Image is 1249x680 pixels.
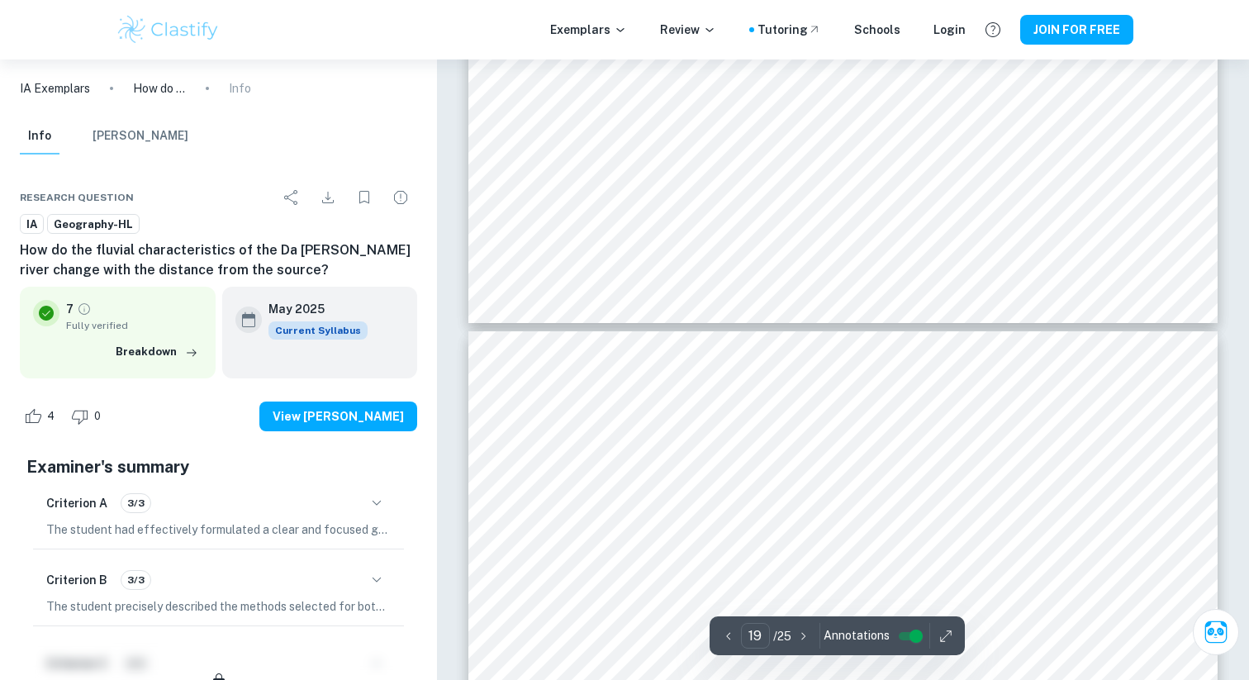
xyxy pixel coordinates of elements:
button: Ask Clai [1193,609,1239,655]
a: Grade fully verified [77,302,92,316]
h6: How do the fluvial characteristics of the Da [PERSON_NAME] river change with the distance from th... [20,240,417,280]
button: Breakdown [112,340,202,364]
h6: Criterion B [46,571,107,589]
button: View [PERSON_NAME] [259,402,417,431]
p: The student had effectively formulated a clear and focused geographical fieldwork question regard... [46,521,391,539]
div: Like [20,403,64,430]
img: Clastify logo [116,13,221,46]
span: Research question [20,190,134,205]
div: Share [275,181,308,214]
a: Geography-HL [47,214,140,235]
div: Dislike [67,403,110,430]
a: Schools [854,21,900,39]
span: IA [21,216,43,233]
a: Login [933,21,966,39]
p: Exemplars [550,21,627,39]
h5: Examiner's summary [26,454,411,479]
div: This exemplar is based on the current syllabus. Feel free to refer to it for inspiration/ideas wh... [268,321,368,340]
p: / 25 [773,627,791,645]
h6: May 2025 [268,300,354,318]
div: Bookmark [348,181,381,214]
span: 3/3 [121,573,150,587]
span: 0 [85,408,110,425]
div: Report issue [384,181,417,214]
span: Fully verified [66,318,202,333]
p: How do the fluvial characteristics of the Da [PERSON_NAME] river change with the distance from th... [133,79,186,97]
h6: Criterion A [46,494,107,512]
p: Info [229,79,251,97]
a: IA [20,214,44,235]
span: Annotations [824,627,890,644]
span: Current Syllabus [268,321,368,340]
button: Info [20,118,59,155]
span: 3/3 [121,496,150,511]
span: 4 [38,408,64,425]
a: Tutoring [757,21,821,39]
a: IA Exemplars [20,79,90,97]
button: [PERSON_NAME] [93,118,188,155]
p: Review [660,21,716,39]
button: Help and Feedback [979,16,1007,44]
button: JOIN FOR FREE [1020,15,1133,45]
p: 7 [66,300,74,318]
div: Download [311,181,344,214]
span: Geography-HL [48,216,139,233]
p: The student precisely described the methods selected for both primary and secondary data collecti... [46,597,391,616]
